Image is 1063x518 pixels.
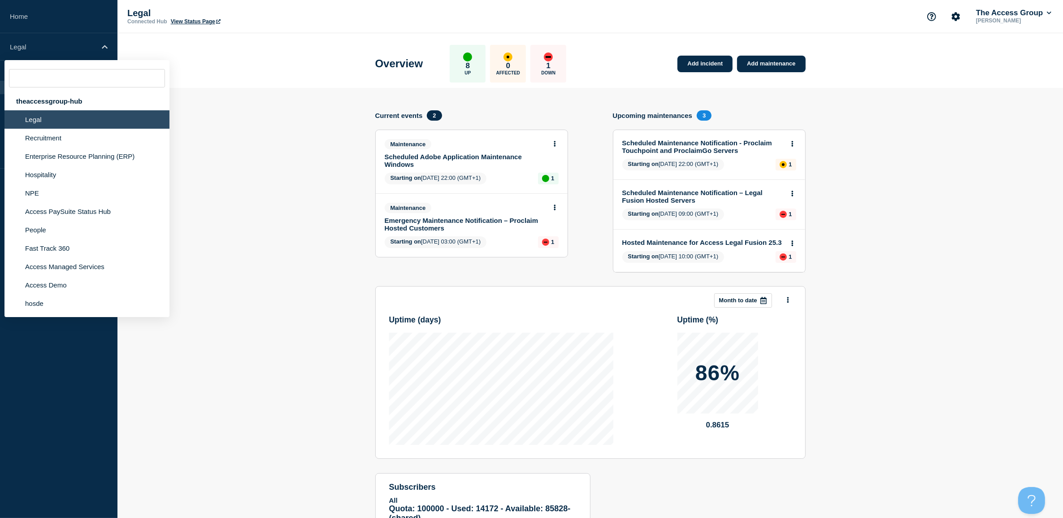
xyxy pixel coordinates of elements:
p: Up [464,70,471,75]
li: Enterprise Resource Planning (ERP) [4,147,169,165]
button: Support [922,7,941,26]
p: 0 [506,61,510,70]
p: 1 [789,253,792,260]
span: Maintenance [385,203,432,213]
p: 1 [547,61,551,70]
span: Starting on [390,238,421,245]
li: Legal [4,110,169,129]
h3: Uptime ( % ) [677,315,719,325]
p: 1 [789,161,792,168]
button: The Access Group [974,9,1053,17]
p: Legal [10,43,96,51]
span: [DATE] 09:00 (GMT+1) [622,209,725,220]
a: Hosted Maintenance for Access Legal Fusion 25.3 [622,239,784,246]
span: 2 [427,110,442,121]
div: up [463,52,472,61]
div: down [544,52,553,61]
span: Starting on [628,161,659,167]
div: affected [780,161,787,168]
p: Month to date [719,297,757,304]
p: 86% [695,362,740,384]
a: Emergency Maintenance Notification – Proclaim Hosted Customers [385,217,547,232]
a: Add maintenance [737,56,805,72]
p: Affected [496,70,520,75]
iframe: Help Scout Beacon - Open [1018,487,1045,514]
span: [DATE] 10:00 (GMT+1) [622,251,725,263]
span: 3 [697,110,712,121]
p: 1 [789,211,792,218]
button: Month to date [714,293,772,308]
div: theaccessgroup-hub [4,92,169,110]
a: View Status Page [171,18,221,25]
li: Access PaySuite Status Hub [4,202,169,221]
h1: Overview [375,57,423,70]
li: Access Demo [4,276,169,294]
span: [DATE] 22:00 (GMT+1) [385,173,487,184]
div: up [542,175,549,182]
a: Scheduled Maintenance Notification – Legal Fusion Hosted Servers [622,189,784,204]
button: Account settings [946,7,965,26]
p: Legal [127,8,307,18]
p: Down [541,70,555,75]
li: Fast Track 360 [4,239,169,257]
span: Maintenance [385,139,432,149]
li: Recruitment [4,129,169,147]
div: affected [503,52,512,61]
span: [DATE] 22:00 (GMT+1) [622,159,725,170]
p: 8 [466,61,470,70]
p: [PERSON_NAME] [974,17,1053,24]
p: All [389,496,577,504]
div: down [780,211,787,218]
h4: Upcoming maintenances [613,112,693,119]
span: Starting on [390,174,421,181]
div: down [780,253,787,261]
h4: subscribers [389,483,577,492]
p: Connected Hub [127,18,167,25]
a: Scheduled Maintenance Notification - Proclaim Touchpoint and ProclaimGo Servers [622,139,784,154]
p: 0.8615 [677,421,758,430]
li: hosde [4,294,169,313]
li: Access Managed Services [4,257,169,276]
li: People [4,221,169,239]
p: 1 [551,239,554,245]
h3: Uptime ( days ) [389,315,441,325]
span: Starting on [628,253,659,260]
span: Starting on [628,210,659,217]
h4: Current events [375,112,423,119]
span: [DATE] 03:00 (GMT+1) [385,236,487,248]
li: Hospitality [4,165,169,184]
a: Scheduled Adobe Application Maintenance Windows [385,153,547,168]
div: down [542,239,549,246]
a: Add incident [677,56,733,72]
li: NPE [4,184,169,202]
p: 1 [551,175,554,182]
